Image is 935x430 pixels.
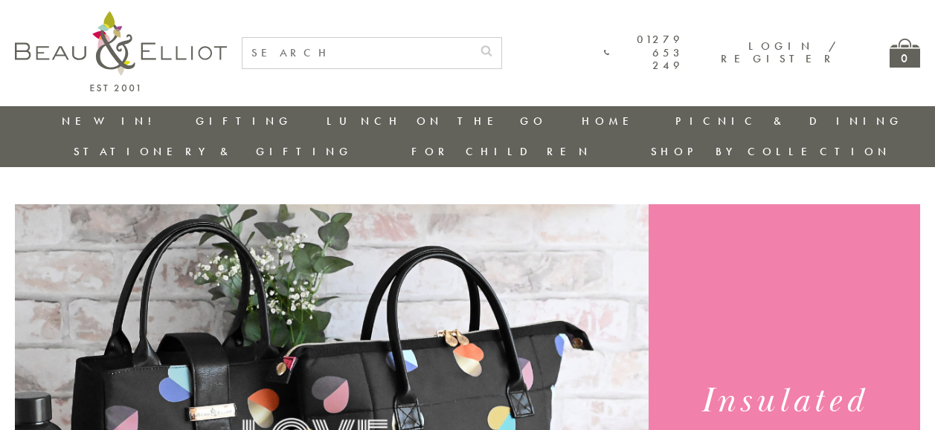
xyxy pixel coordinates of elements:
[327,114,547,128] a: Lunch On The Go
[582,114,641,128] a: Home
[196,114,292,128] a: Gifting
[721,39,838,66] a: Login / Register
[651,144,891,159] a: Shop by collection
[411,144,592,159] a: For Children
[604,33,684,72] a: 01279 653 249
[62,114,161,128] a: New in!
[15,11,227,91] img: logo
[675,114,903,128] a: Picnic & Dining
[890,39,920,68] a: 0
[74,144,353,159] a: Stationery & Gifting
[242,38,472,68] input: SEARCH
